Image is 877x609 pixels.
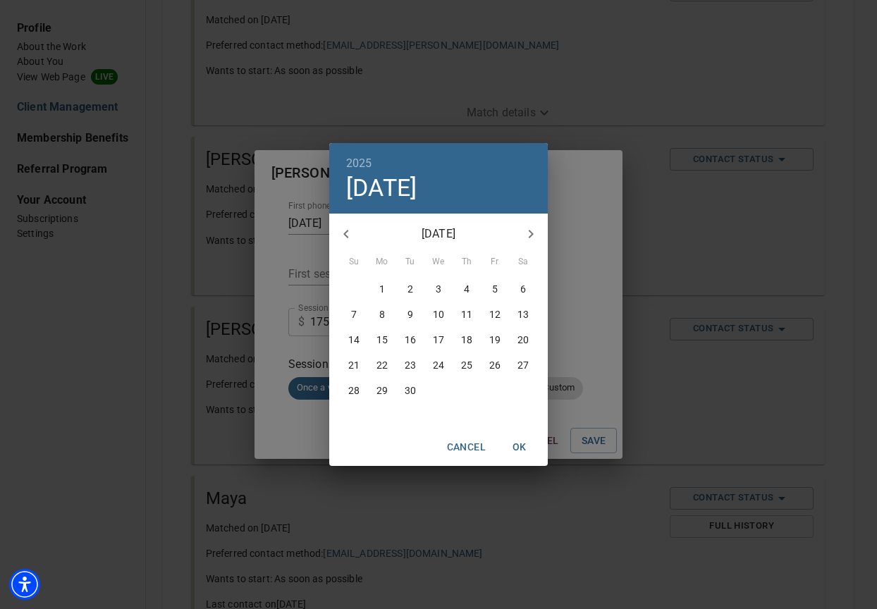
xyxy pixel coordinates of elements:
p: 11 [461,307,472,321]
button: 10 [426,302,451,327]
p: 4 [464,282,470,296]
button: 28 [341,378,367,403]
p: 2 [407,282,413,296]
p: 14 [348,333,360,347]
button: 16 [398,327,423,352]
button: 2 [398,276,423,302]
p: 23 [405,358,416,372]
p: [DATE] [363,226,514,242]
p: 19 [489,333,501,347]
button: 18 [454,327,479,352]
span: We [426,255,451,269]
p: 18 [461,333,472,347]
button: 22 [369,352,395,378]
p: 13 [517,307,529,321]
p: 12 [489,307,501,321]
p: 22 [376,358,388,372]
p: 3 [436,282,441,296]
span: Tu [398,255,423,269]
button: 2025 [346,154,372,173]
button: 26 [482,352,508,378]
p: 17 [433,333,444,347]
button: 5 [482,276,508,302]
button: 17 [426,327,451,352]
p: 5 [492,282,498,296]
button: 8 [369,302,395,327]
span: Mo [369,255,395,269]
button: 13 [510,302,536,327]
button: 1 [369,276,395,302]
button: 4 [454,276,479,302]
button: 25 [454,352,479,378]
span: Th [454,255,479,269]
button: 20 [510,327,536,352]
p: 8 [379,307,385,321]
button: 23 [398,352,423,378]
p: 20 [517,333,529,347]
button: 11 [454,302,479,327]
button: OK [497,434,542,460]
button: 7 [341,302,367,327]
span: Su [341,255,367,269]
p: 24 [433,358,444,372]
button: 21 [341,352,367,378]
button: 14 [341,327,367,352]
span: Cancel [447,438,486,456]
p: 1 [379,282,385,296]
button: 6 [510,276,536,302]
button: 24 [426,352,451,378]
p: 29 [376,383,388,398]
p: 27 [517,358,529,372]
span: Sa [510,255,536,269]
p: 28 [348,383,360,398]
button: 12 [482,302,508,327]
p: 21 [348,358,360,372]
button: 27 [510,352,536,378]
button: 15 [369,327,395,352]
p: 25 [461,358,472,372]
p: 16 [405,333,416,347]
div: Accessibility Menu [9,569,40,600]
span: OK [503,438,536,456]
p: 9 [407,307,413,321]
button: [DATE] [346,173,417,203]
span: Fr [482,255,508,269]
button: 9 [398,302,423,327]
button: 3 [426,276,451,302]
p: 7 [351,307,357,321]
button: 30 [398,378,423,403]
p: 6 [520,282,526,296]
button: 29 [369,378,395,403]
button: 19 [482,327,508,352]
p: 15 [376,333,388,347]
p: 30 [405,383,416,398]
button: Cancel [441,434,491,460]
p: 10 [433,307,444,321]
p: 26 [489,358,501,372]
